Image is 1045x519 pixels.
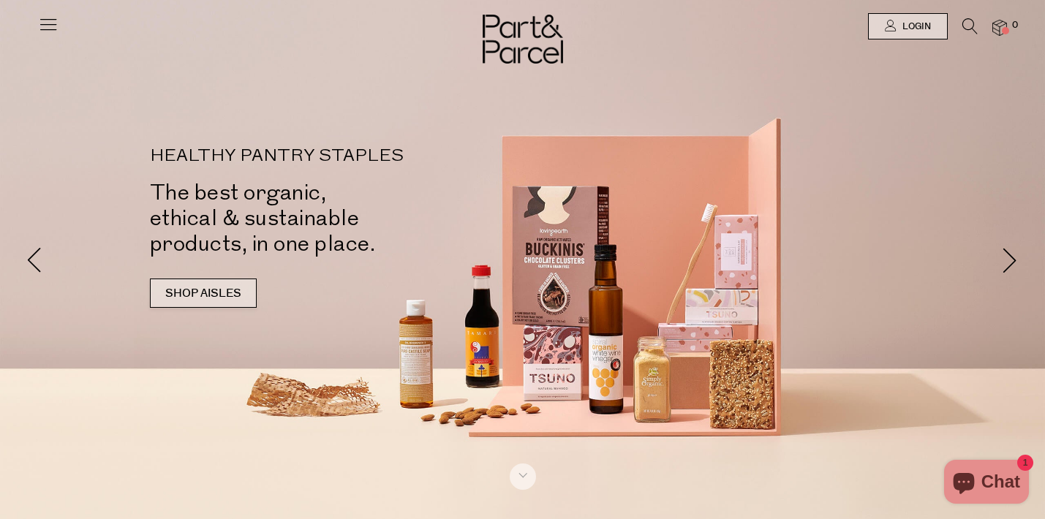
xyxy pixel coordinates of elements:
[992,20,1007,35] a: 0
[899,20,931,33] span: Login
[940,460,1033,507] inbox-online-store-chat: Shopify online store chat
[483,15,563,64] img: Part&Parcel
[1008,19,1022,32] span: 0
[150,279,257,308] a: SHOP AISLES
[868,13,948,39] a: Login
[150,180,545,257] h2: The best organic, ethical & sustainable products, in one place.
[150,148,545,165] p: HEALTHY PANTRY STAPLES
